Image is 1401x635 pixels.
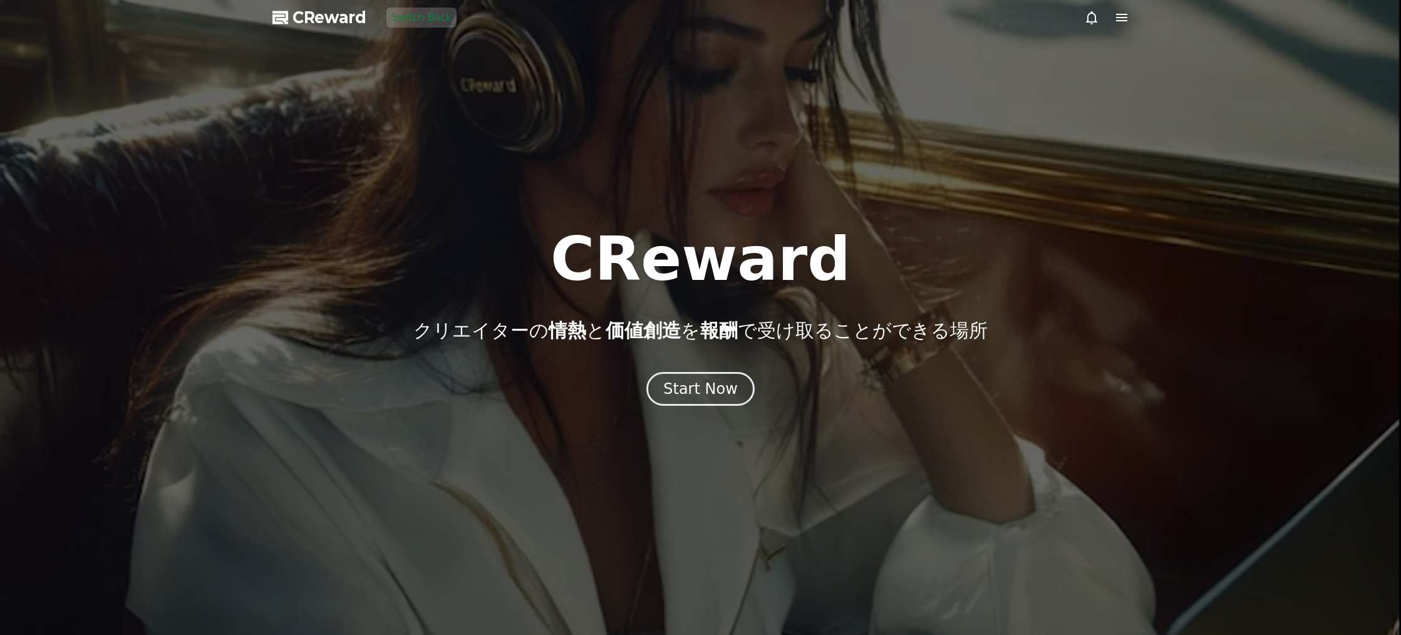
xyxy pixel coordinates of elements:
button: Switch Back [386,8,457,28]
button: Start Now [646,372,755,406]
span: CReward [292,8,366,28]
span: 報酬 [700,319,738,341]
a: Start Now [646,385,755,396]
div: Start Now [663,379,738,399]
span: 価値創造 [606,319,681,341]
span: 情熱 [549,319,586,341]
h1: CReward [551,229,850,289]
a: CReward [272,8,366,28]
p: クリエイターの と を で受け取ることができる場所 [413,319,988,342]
